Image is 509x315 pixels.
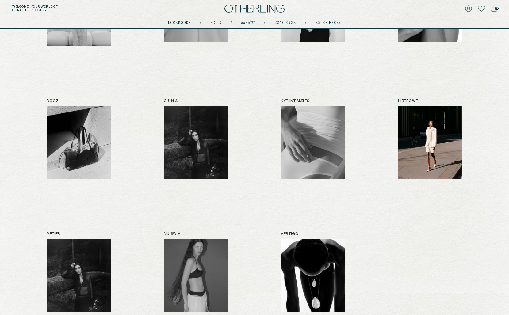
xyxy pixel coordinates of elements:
[164,106,228,179] img: Giunia
[264,21,265,25] div: /
[164,99,228,179] a: Giunia
[231,21,232,25] div: /
[12,5,158,12] h5: Welcome . Your world of curated discovery.
[398,106,462,179] img: Liberowe
[305,21,306,25] div: /
[164,99,228,103] h2: Giunia
[398,99,462,103] h2: Liberowe
[281,99,345,179] a: Kye Intimates
[164,239,228,312] img: Nu Swim
[47,106,111,179] img: Dooz
[164,232,228,236] h2: Nu Swim
[398,99,462,179] a: Liberowe
[281,106,345,179] img: Kye Intimates
[281,239,345,312] img: Vertigo
[241,21,255,25] a: Brands
[47,232,111,236] h2: Metier
[47,99,111,179] a: Dooz
[281,232,345,236] h2: Vertigo
[47,239,111,312] img: Metier
[274,21,296,25] a: concierge
[168,21,191,25] a: lookbooks
[495,7,499,10] span: 0
[316,21,341,25] a: experiences
[210,21,221,25] a: Edits
[47,232,111,312] a: Metier
[200,21,201,25] div: /
[224,5,285,13] img: logo
[281,99,345,103] h2: Kye Intimates
[491,4,497,13] a: 0
[47,99,111,103] h2: Dooz
[281,232,345,312] a: Vertigo
[164,232,228,312] a: Nu Swim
